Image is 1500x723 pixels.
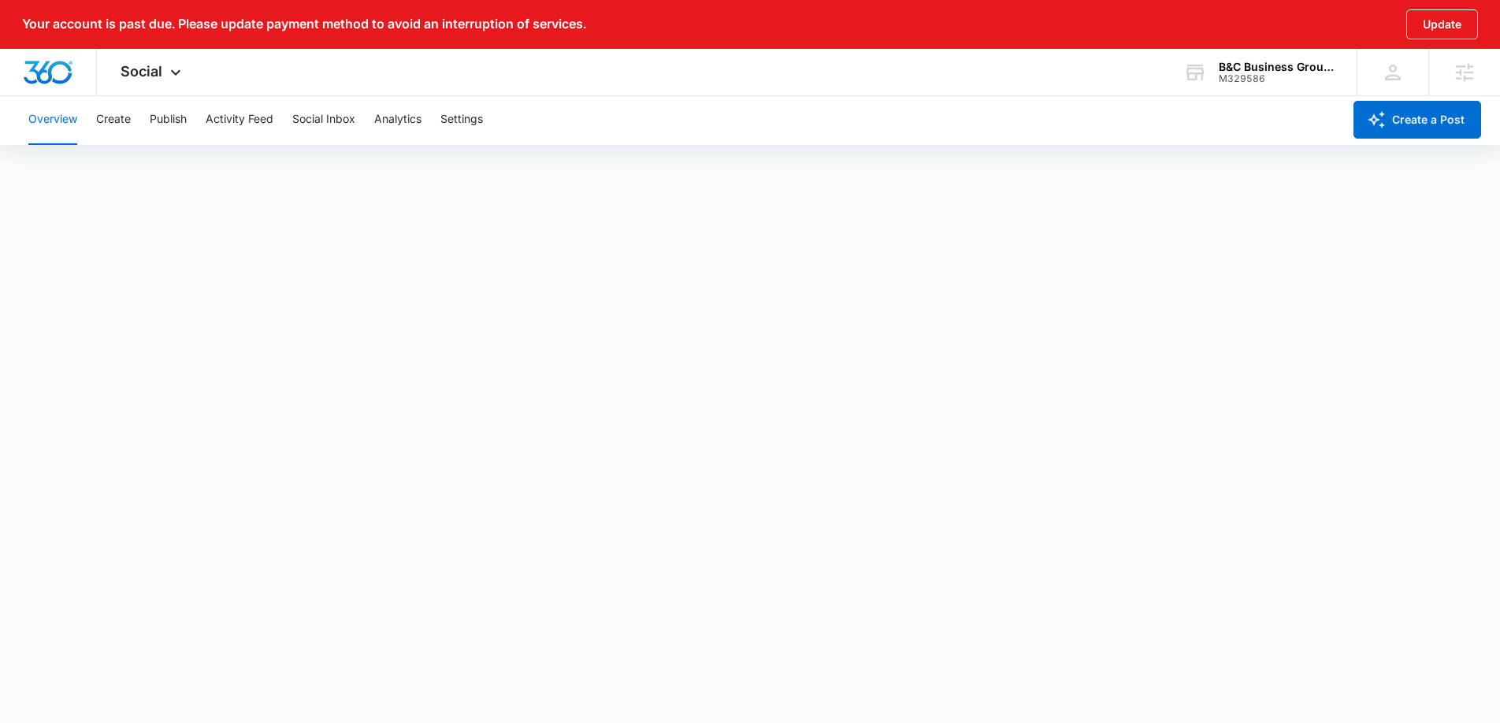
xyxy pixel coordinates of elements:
[1219,61,1334,73] div: account name
[1353,101,1481,139] button: Create a Post
[150,95,187,145] button: Publish
[374,95,421,145] button: Analytics
[28,95,77,145] button: Overview
[97,49,209,95] div: Social
[440,95,483,145] button: Settings
[96,95,131,145] button: Create
[292,95,355,145] button: Social Inbox
[121,63,162,80] span: Social
[1406,9,1478,39] button: Update
[1219,73,1334,84] div: account id
[206,95,273,145] button: Activity Feed
[22,17,586,32] p: Your account is past due. Please update payment method to avoid an interruption of services.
